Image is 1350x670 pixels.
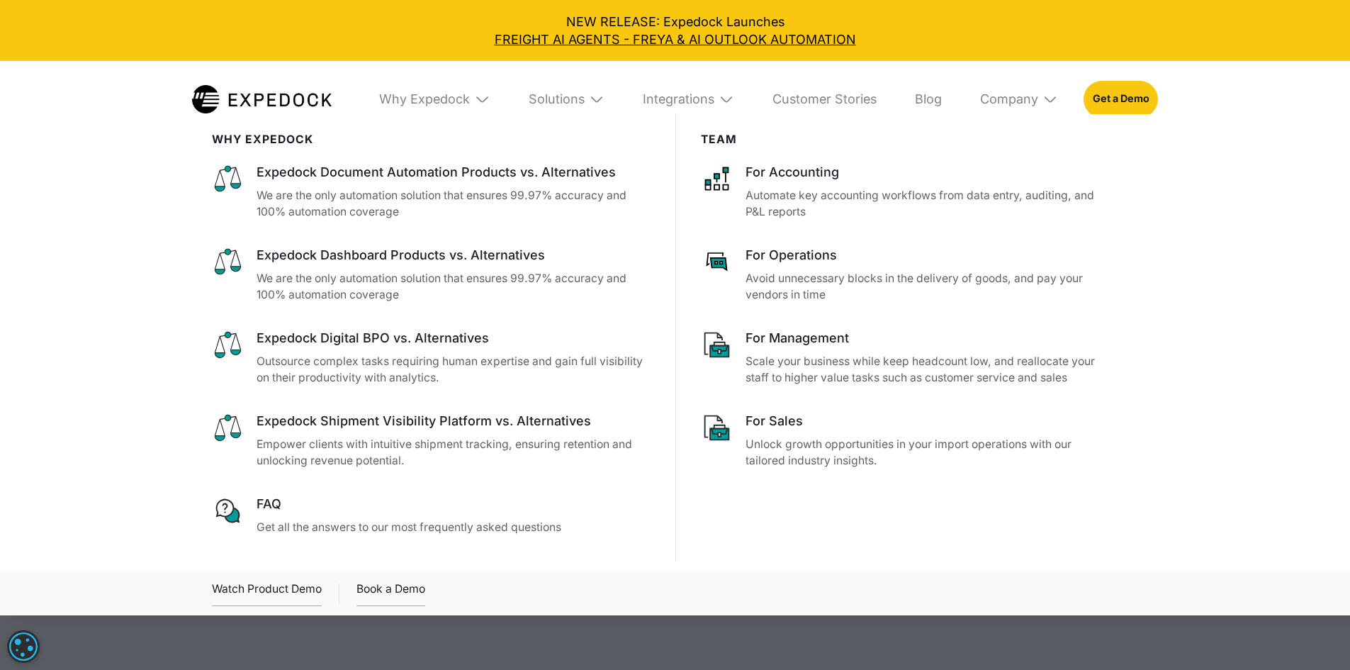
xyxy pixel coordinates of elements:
div: WHy Expedock [212,133,650,147]
a: Expedock Shipment Visibility Platform vs. AlternativesEmpower clients with intuitive shipment tra... [212,412,650,469]
a: FREIGHT AI AGENTS - FREYA & AI OUTLOOK AUTOMATION [13,30,1337,48]
a: Book a Demo [356,580,425,606]
div: Solutions [516,61,617,138]
p: Automate key accounting workflows from data entry, auditing, and P&L reports [746,187,1113,220]
p: Outsource complex tasks requiring human expertise and gain full visibility on their productivity ... [257,353,650,386]
a: Expedock Dashboard Products vs. AlternativesWe are the only automation solution that ensures 99.9... [212,246,650,303]
div: Company [980,91,1038,107]
div: FAQ [257,495,650,513]
div: Integrations [643,91,714,107]
a: open lightbox [212,580,322,606]
div: Team [701,133,1113,147]
div: For Management [746,329,1113,347]
div: Expedock Shipment Visibility Platform vs. Alternatives [257,412,650,430]
div: Why Expedock [379,91,470,107]
div: Company [967,61,1071,138]
iframe: Chat Widget [1279,602,1350,670]
p: Empower clients with intuitive shipment tracking, ensuring retention and unlocking revenue potent... [257,436,650,469]
p: We are the only automation solution that ensures 99.97% accuracy and 100% automation coverage [257,187,650,220]
div: Expedock Dashboard Products vs. Alternatives [257,246,650,264]
p: Get all the answers to our most frequently asked questions [257,519,650,536]
div: Integrations [630,61,747,138]
a: For SalesUnlock growth opportunities in your import operations with our tailored industry insights. [701,412,1113,469]
div: Solutions [529,91,585,107]
div: Expedock Digital BPO vs. Alternatives [257,329,650,347]
div: Expedock Document Automation Products vs. Alternatives [257,163,650,181]
div: For Operations [746,246,1113,264]
a: For OperationsAvoid unnecessary blocks in the delivery of goods, and pay your vendors in time [701,246,1113,303]
p: Scale your business while keep headcount low, and reallocate your staff to higher value tasks suc... [746,353,1113,386]
a: FAQGet all the answers to our most frequently asked questions [212,495,650,536]
p: We are the only automation solution that ensures 99.97% accuracy and 100% automation coverage [257,270,650,303]
div: For Accounting [746,163,1113,181]
a: Blog [902,61,955,138]
div: Watch Product Demo [212,580,322,606]
a: Expedock Document Automation Products vs. AlternativesWe are the only automation solution that en... [212,163,650,220]
a: For ManagementScale your business while keep headcount low, and reallocate your staff to higher v... [701,329,1113,386]
p: Avoid unnecessary blocks in the delivery of goods, and pay your vendors in time [746,270,1113,303]
a: Get a Demo [1084,81,1158,118]
a: Customer Stories [760,61,889,138]
a: Expedock Digital BPO vs. AlternativesOutsource complex tasks requiring human expertise and gain f... [212,329,650,386]
a: For AccountingAutomate key accounting workflows from data entry, auditing, and P&L reports [701,163,1113,220]
p: Unlock growth opportunities in your import operations with our tailored industry insights. [746,436,1113,469]
div: For Sales [746,412,1113,430]
div: Why Expedock [366,61,502,138]
div: NEW RELEASE: Expedock Launches [13,13,1337,48]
